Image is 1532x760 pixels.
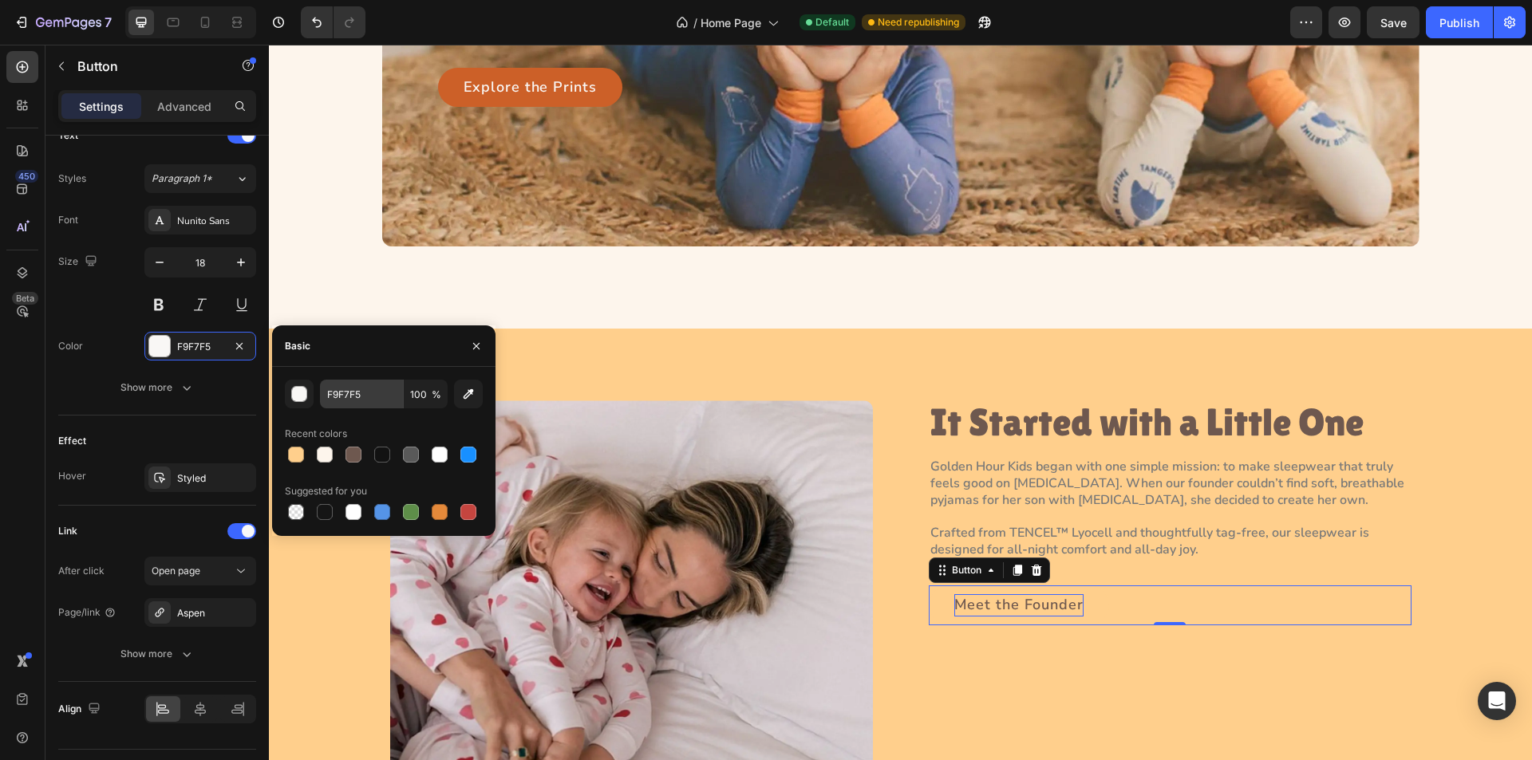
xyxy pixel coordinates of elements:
[685,549,815,572] div: Rich Text Editor. Editing area: main
[285,339,310,353] div: Basic
[79,98,124,115] p: Settings
[58,213,78,227] div: Font
[660,541,840,581] a: Rich Text Editor. Editing area: main
[301,6,365,38] div: Undo/Redo
[58,640,256,668] button: Show more
[58,434,86,448] div: Effect
[661,414,1141,463] p: Golden Hour Kids began with one simple mission: to make sleepwear that truly feels good on [MEDIC...
[157,98,211,115] p: Advanced
[58,564,105,578] div: After click
[432,388,441,402] span: %
[120,646,195,662] div: Show more
[58,339,83,353] div: Color
[152,171,212,186] span: Paragraph 1*
[269,45,1532,760] iframe: Design area
[661,463,1141,513] p: Crafted from TENCEL™ Lyocell and thoughtfully tag-free, our sleepwear is designed for all-night c...
[320,380,403,408] input: Eg: FFFFFF
[1380,16,1407,30] span: Save
[58,605,116,620] div: Page/link
[77,57,213,76] p: Button
[815,15,849,30] span: Default
[152,565,200,577] span: Open page
[177,340,223,354] div: F9F7F5
[285,484,367,498] div: Suggested for you
[58,524,77,538] div: Link
[144,164,256,193] button: Paragraph 1*
[1367,6,1419,38] button: Save
[1478,682,1516,720] div: Open Intercom Messenger
[58,469,86,483] div: Hover
[58,373,256,402] button: Show more
[58,699,104,720] div: Align
[177,471,252,486] div: Styled
[58,171,86,186] div: Styles
[58,251,101,273] div: Size
[1439,14,1479,31] div: Publish
[878,15,959,30] span: Need republishing
[680,518,716,533] div: Button
[120,380,195,396] div: Show more
[660,356,1143,401] h2: It Started with a Little One
[685,549,815,572] p: Meet the Founder
[285,427,347,441] div: Recent colors
[58,128,78,143] div: Text
[701,14,761,31] span: Home Page
[177,606,252,620] div: Aspen
[15,170,38,183] div: 450
[6,6,119,38] button: 7
[144,557,256,585] button: Open page
[105,13,112,32] p: 7
[693,14,697,31] span: /
[177,214,252,228] div: Nunito Sans
[12,292,38,305] div: Beta
[1426,6,1493,38] button: Publish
